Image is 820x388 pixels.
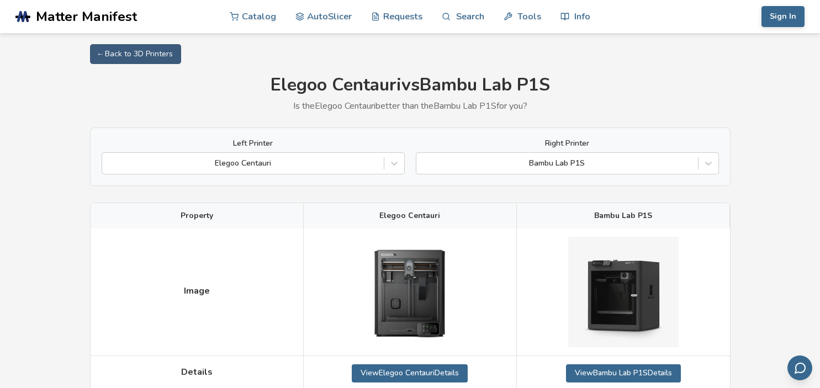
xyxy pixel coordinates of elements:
span: Bambu Lab P1S [594,211,652,220]
a: ViewBambu Lab P1SDetails [566,364,681,382]
input: Bambu Lab P1S [422,159,424,168]
img: Elegoo Centauri [355,237,465,347]
button: Send feedback via email [787,355,812,380]
span: Matter Manifest [36,9,137,24]
a: ← Back to 3D Printers [90,44,181,64]
label: Right Printer [416,139,719,148]
h1: Elegoo Centauri vs Bambu Lab P1S [90,75,731,95]
p: Is the Elegoo Centauri better than the Bambu Lab P1S for you? [90,101,731,111]
span: Property [181,211,213,220]
a: ViewElegoo CentauriDetails [352,364,468,382]
label: Left Printer [102,139,405,148]
img: Bambu Lab P1S [568,237,679,347]
input: Elegoo Centauri [108,159,110,168]
span: Details [181,367,213,377]
button: Sign In [761,6,805,27]
span: Image [184,286,210,296]
span: Elegoo Centauri [379,211,440,220]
